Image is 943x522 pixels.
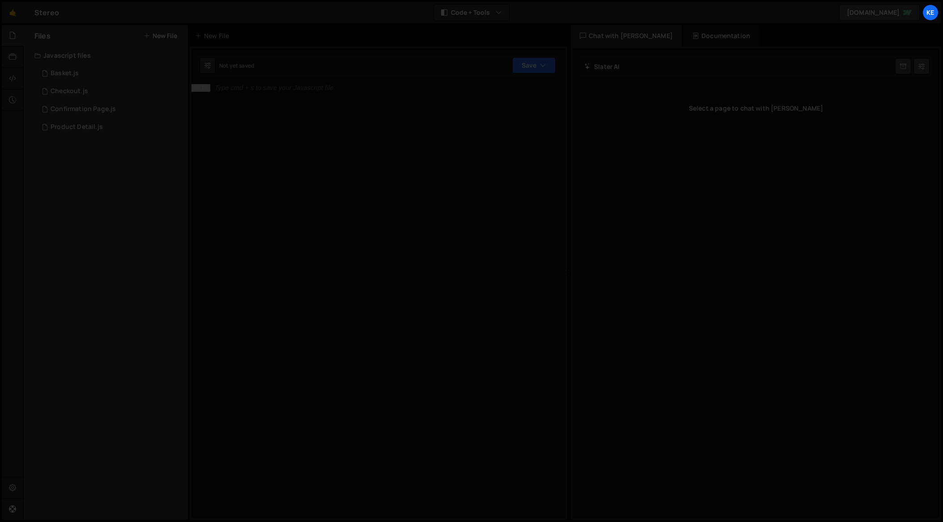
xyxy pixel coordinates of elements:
[51,123,103,131] div: Product Detail.js
[51,87,88,95] div: Checkout.js
[922,4,939,21] a: Ke
[51,105,116,113] div: Confirmation Page.js
[34,118,188,136] div: 8215/44673.js
[571,25,682,47] div: Chat with [PERSON_NAME]
[144,32,177,39] button: New File
[684,25,759,47] div: Documentation
[580,90,932,126] div: Select a page to chat with [PERSON_NAME]
[34,31,51,41] h2: Files
[512,57,556,73] button: Save
[34,64,188,82] div: 8215/44666.js
[215,85,335,91] div: Type cmd + s to save your Javascript file.
[195,31,233,40] div: New File
[191,84,210,92] div: 1
[839,4,920,21] a: [DOMAIN_NAME]
[584,62,620,71] h2: Slater AI
[434,4,509,21] button: Code + Tools
[34,100,188,118] div: 8215/45082.js
[24,47,188,64] div: Javascript files
[34,82,188,100] div: 8215/44731.js
[219,62,254,69] div: Not yet saved
[34,7,59,18] div: Stereo
[2,2,24,23] a: 🤙
[51,69,79,77] div: Basket.js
